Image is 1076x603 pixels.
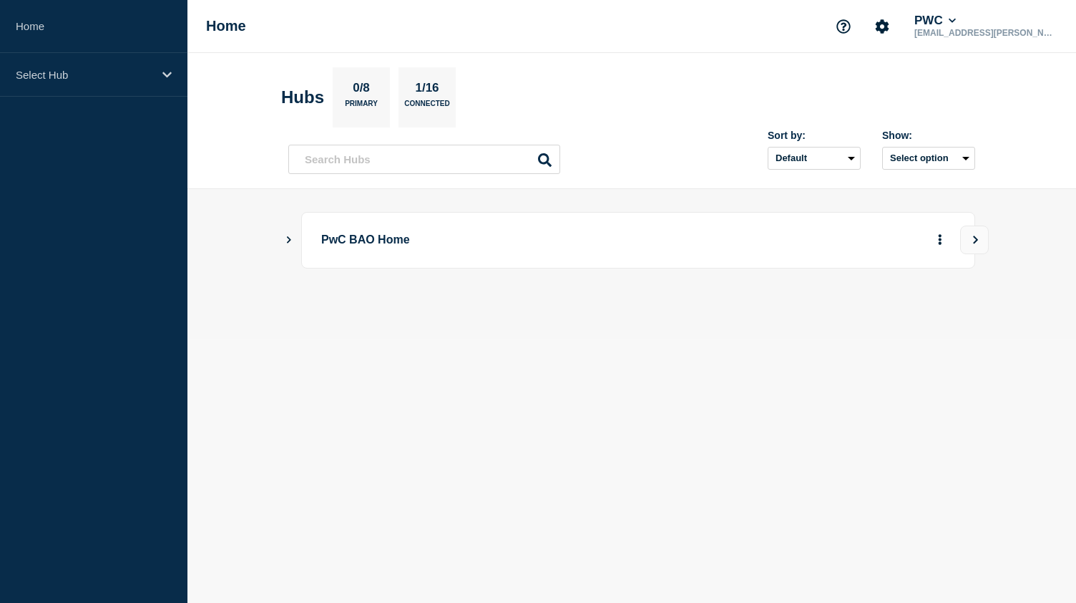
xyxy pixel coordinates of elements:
[288,145,560,174] input: Search Hubs
[828,11,859,42] button: Support
[960,226,989,254] button: View
[410,81,444,100] p: 1/16
[768,130,861,141] div: Sort by:
[911,28,1060,38] p: [EMAIL_ADDRESS][PERSON_NAME][DOMAIN_NAME]
[867,11,897,42] button: Account settings
[206,18,246,34] h1: Home
[285,235,293,246] button: Show Connected Hubs
[348,81,376,100] p: 0/8
[404,100,449,115] p: Connected
[16,69,153,81] p: Select Hub
[321,227,717,254] p: PwC BAO Home
[882,147,975,170] button: Select option
[931,227,949,254] button: More actions
[281,87,324,107] h2: Hubs
[345,100,378,115] p: Primary
[768,147,861,170] select: Sort by
[882,130,975,141] div: Show:
[911,14,959,28] button: PWC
